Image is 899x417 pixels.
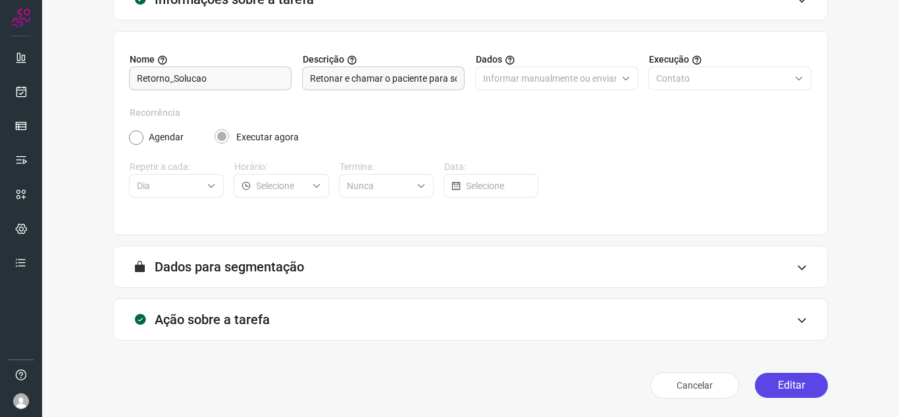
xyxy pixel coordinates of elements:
label: Agendar [149,130,184,144]
input: Selecione [466,175,530,197]
input: Selecione [137,175,201,197]
img: Logo [11,8,31,28]
input: Selecione o tipo de envio [656,67,789,90]
label: Termina: [340,160,434,174]
span: Execução [649,53,689,67]
input: Forneça uma breve descrição da sua tarefa. [310,67,457,90]
img: avatar-user-boy.jpg [13,393,29,409]
h3: Ação sobre a tarefa [155,312,270,327]
input: Digite o nome para a sua tarefa. [137,67,284,90]
button: Cancelar [650,372,739,399]
span: Nome [130,53,155,67]
label: Horário: [234,160,328,174]
input: Selecione [347,175,411,197]
span: Descrição [303,53,344,67]
span: Dados [476,53,502,67]
label: Data: [444,160,538,174]
label: Repetir a cada: [130,160,224,174]
h3: Dados para segmentação [155,259,304,275]
button: Editar [755,373,828,398]
label: Executar agora [236,130,299,144]
input: Selecione o tipo de envio [483,67,616,90]
input: Selecione [256,175,306,197]
label: Recorrência [130,106,811,120]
